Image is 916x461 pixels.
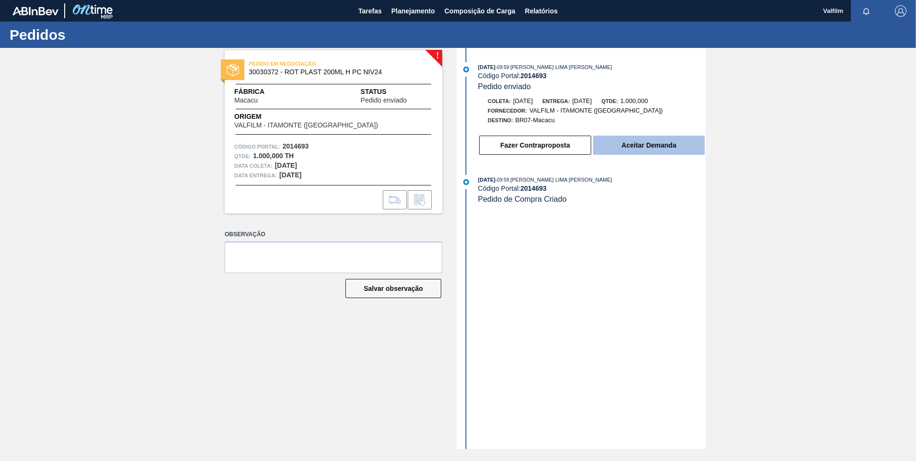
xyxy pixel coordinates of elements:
[361,87,433,97] span: Status
[542,98,570,104] span: Entrega:
[445,5,515,17] span: Composição de Carga
[234,87,288,97] span: Fábrica
[529,107,663,114] span: VALFILM - ITAMONTE ([GEOGRAPHIC_DATA])
[358,5,382,17] span: Tarefas
[478,82,531,91] span: Pedido enviado
[227,64,239,76] img: status
[279,171,301,179] strong: [DATE]
[525,5,558,17] span: Relatórios
[515,116,555,124] span: BR07-Macacu
[601,98,618,104] span: Qtde:
[495,65,509,70] span: - 09:59
[488,108,527,114] span: Fornecedor:
[234,97,258,104] span: Macacu
[234,171,277,180] span: Data entrega:
[488,98,511,104] span: Coleta:
[478,64,495,70] span: [DATE]
[234,161,273,171] span: Data coleta:
[249,69,423,76] span: 30030372 - ROT PLAST 200ML H PC NIV24
[283,142,309,150] strong: 2014693
[495,177,509,183] span: - 09:59
[10,29,180,40] h1: Pedidos
[234,142,280,151] span: Código Portal:
[520,184,547,192] strong: 2014693
[478,195,567,203] span: Pedido de Compra Criado
[234,151,251,161] span: Qtde :
[225,228,442,242] label: Observação
[520,72,547,80] strong: 2014693
[851,4,882,18] button: Notificações
[275,161,297,169] strong: [DATE]
[234,122,378,129] span: VALFILM - ITAMONTE ([GEOGRAPHIC_DATA])
[249,59,383,69] span: PEDIDO EM NEGOCIAÇÃO
[345,279,441,298] button: Salvar observação
[509,177,612,183] span: : [PERSON_NAME] LIMA [PERSON_NAME]
[361,97,407,104] span: Pedido enviado
[572,97,592,104] span: [DATE]
[391,5,435,17] span: Planejamento
[408,190,432,209] div: Informar alteração no pedido
[234,112,405,122] span: Origem
[513,97,533,104] span: [DATE]
[478,72,706,80] div: Código Portal:
[478,184,706,192] div: Código Portal:
[463,67,469,72] img: atual
[253,152,294,160] strong: 1.000,000 TH
[593,136,705,155] button: Aceitar Demanda
[478,177,495,183] span: [DATE]
[383,190,407,209] div: Ir para Composição de Carga
[509,64,612,70] span: : [PERSON_NAME] LIMA [PERSON_NAME]
[620,97,648,104] span: 1.000,000
[479,136,591,155] button: Fazer Contraproposta
[463,179,469,185] img: atual
[488,117,513,123] span: Destino:
[895,5,906,17] img: Logout
[12,7,58,15] img: TNhmsLtSVTkK8tSr43FrP2fwEKptu5GPRR3wAAAABJRU5ErkJggg==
